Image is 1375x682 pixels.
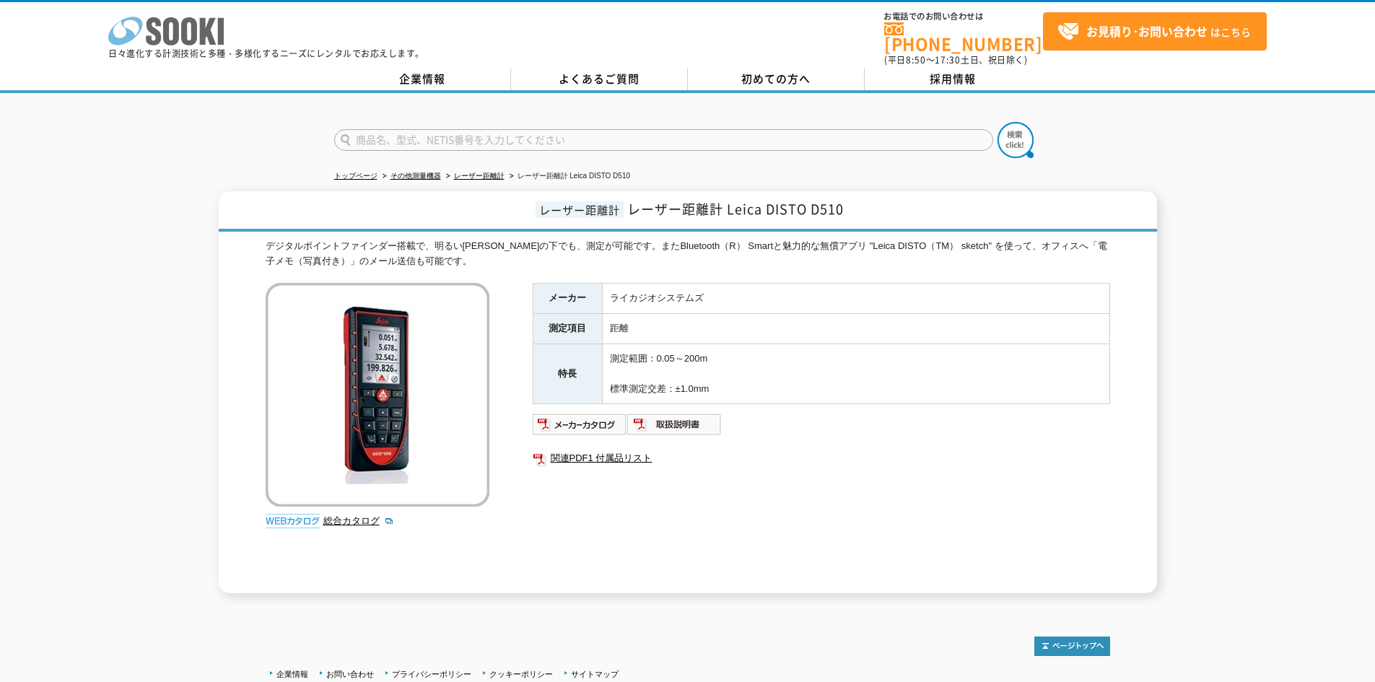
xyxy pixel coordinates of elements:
[334,129,993,151] input: 商品名、型式、NETIS番号を入力してください
[533,344,602,404] th: 特長
[533,413,627,436] img: メーカーカタログ
[571,670,619,678] a: サイトマップ
[108,49,424,58] p: 日々進化する計測技術と多種・多様化するニーズにレンタルでお応えします。
[511,69,688,90] a: よくあるご質問
[688,69,865,90] a: 初めての方へ
[627,199,844,219] span: レーザー距離計 Leica DISTO D510
[865,69,1042,90] a: 採用情報
[266,283,489,507] img: レーザー距離計 Leica DISTO D510
[536,201,624,218] span: レーザー距離計
[507,169,631,184] li: レーザー距離計 Leica DISTO D510
[392,670,471,678] a: プライバシーポリシー
[533,314,602,344] th: 測定項目
[334,69,511,90] a: 企業情報
[533,449,1110,468] a: 関連PDF1 付属品リスト
[627,423,722,434] a: 取扱説明書
[326,670,374,678] a: お問い合わせ
[1057,21,1251,43] span: はこちら
[454,172,505,180] a: レーザー距離計
[884,22,1043,52] a: [PHONE_NUMBER]
[489,670,553,678] a: クッキーポリシー
[884,12,1043,21] span: お電話でのお問い合わせは
[533,423,627,434] a: メーカーカタログ
[627,413,722,436] img: 取扱説明書
[533,284,602,314] th: メーカー
[276,670,308,678] a: 企業情報
[1034,637,1110,656] img: トップページへ
[602,344,1109,404] td: 測定範囲：0.05～200m 標準測定交差：±1.0mm
[266,514,320,528] img: webカタログ
[334,172,377,180] a: トップページ
[266,239,1110,269] div: デジタルポイントファインダー搭載で、明るい[PERSON_NAME]の下でも、測定が可能です。またBluetooth（R） Smartと魅力的な無償アプリ "Leica DISTO（TM） sk...
[906,53,926,66] span: 8:50
[602,314,1109,344] td: 距離
[390,172,441,180] a: その他測量機器
[323,515,394,526] a: 総合カタログ
[741,71,811,87] span: 初めての方へ
[1086,22,1208,40] strong: お見積り･お問い合わせ
[1043,12,1267,51] a: お見積り･お問い合わせはこちら
[602,284,1109,314] td: ライカジオシステムズ
[935,53,961,66] span: 17:30
[998,122,1034,158] img: btn_search.png
[884,53,1027,66] span: (平日 ～ 土日、祝日除く)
